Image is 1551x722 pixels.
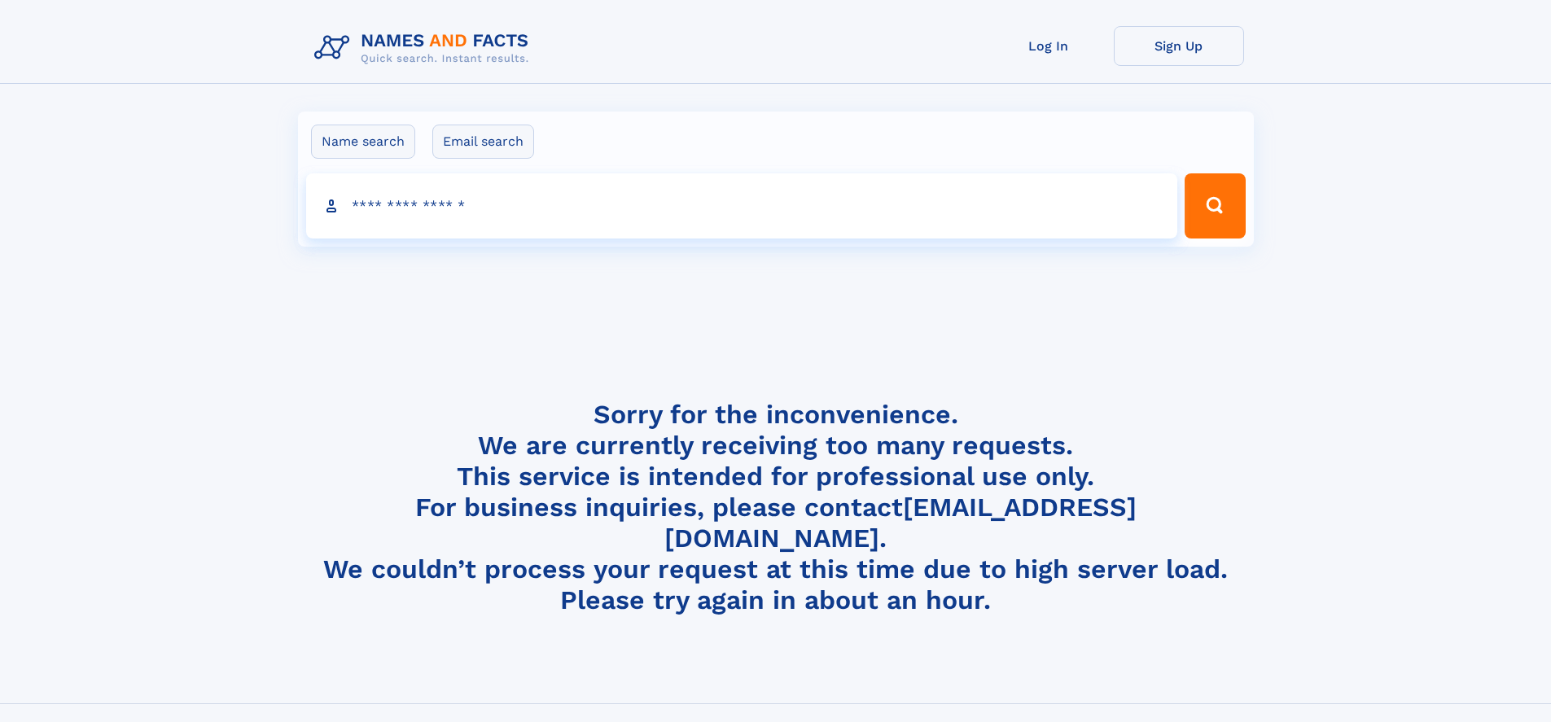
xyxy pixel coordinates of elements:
[664,492,1137,554] a: [EMAIL_ADDRESS][DOMAIN_NAME]
[306,173,1178,238] input: search input
[308,26,542,70] img: Logo Names and Facts
[1114,26,1244,66] a: Sign Up
[984,26,1114,66] a: Log In
[308,399,1244,616] h4: Sorry for the inconvenience. We are currently receiving too many requests. This service is intend...
[432,125,534,159] label: Email search
[311,125,415,159] label: Name search
[1185,173,1245,238] button: Search Button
